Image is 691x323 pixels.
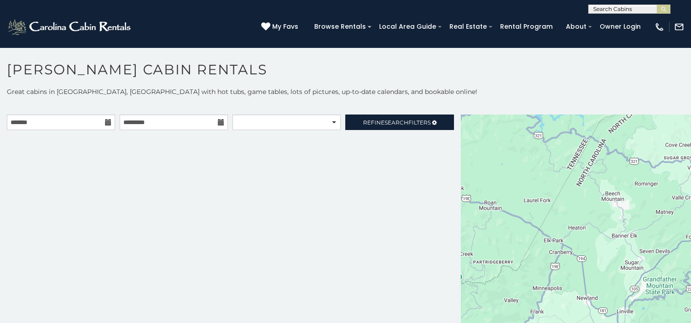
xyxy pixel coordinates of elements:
[595,20,645,34] a: Owner Login
[363,119,431,126] span: Refine Filters
[345,115,454,130] a: RefineSearchFilters
[561,20,591,34] a: About
[310,20,370,34] a: Browse Rentals
[496,20,557,34] a: Rental Program
[654,22,665,32] img: phone-regular-white.png
[674,22,684,32] img: mail-regular-white.png
[385,119,408,126] span: Search
[375,20,441,34] a: Local Area Guide
[445,20,491,34] a: Real Estate
[7,18,133,36] img: White-1-2.png
[261,22,301,32] a: My Favs
[272,22,298,31] span: My Favs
